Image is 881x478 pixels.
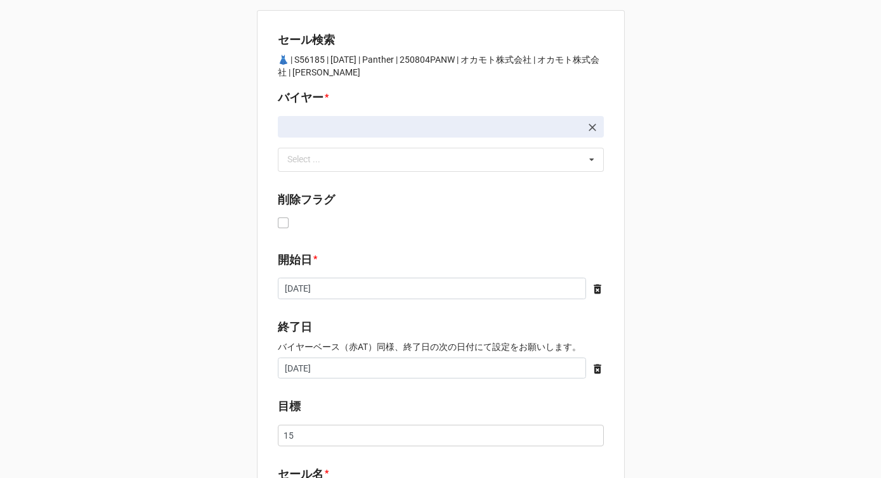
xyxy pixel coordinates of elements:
b: セール検索 [278,33,335,46]
label: バイヤー [278,89,323,107]
input: Date [278,358,586,379]
input: Date [278,278,586,299]
label: 開始日 [278,251,312,269]
label: 削除フラグ [278,191,335,209]
label: 終了日 [278,318,312,336]
p: バイヤーベース（赤AT）同様、終了日の次の日付にて設定をお願いします。 [278,340,604,353]
p: 👗 | S56185 | [DATE] | Panther | 250804PANW | オカモト株式会社 | オカモト株式会社 | [PERSON_NAME] [278,53,604,79]
label: 目標 [278,397,301,415]
div: Select ... [284,152,339,167]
